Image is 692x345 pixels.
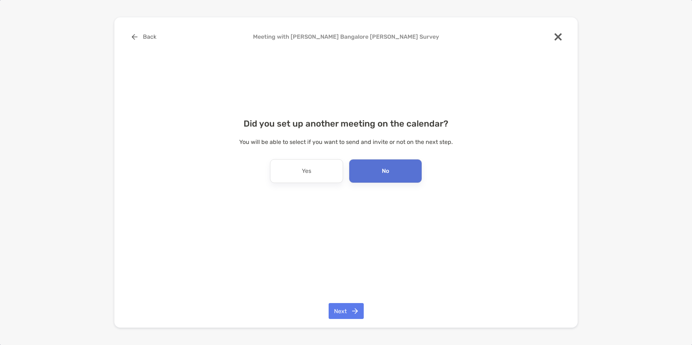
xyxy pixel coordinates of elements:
[554,33,562,41] img: close modal
[132,34,138,40] img: button icon
[352,308,358,314] img: button icon
[382,165,389,177] p: No
[329,303,364,319] button: Next
[302,165,311,177] p: Yes
[126,137,566,146] p: You will be able to select if you want to send and invite or not on the next step.
[126,33,566,40] h4: Meeting with [PERSON_NAME] Bangalore [PERSON_NAME] Survey
[126,29,162,45] button: Back
[126,119,566,129] h4: Did you set up another meeting on the calendar?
